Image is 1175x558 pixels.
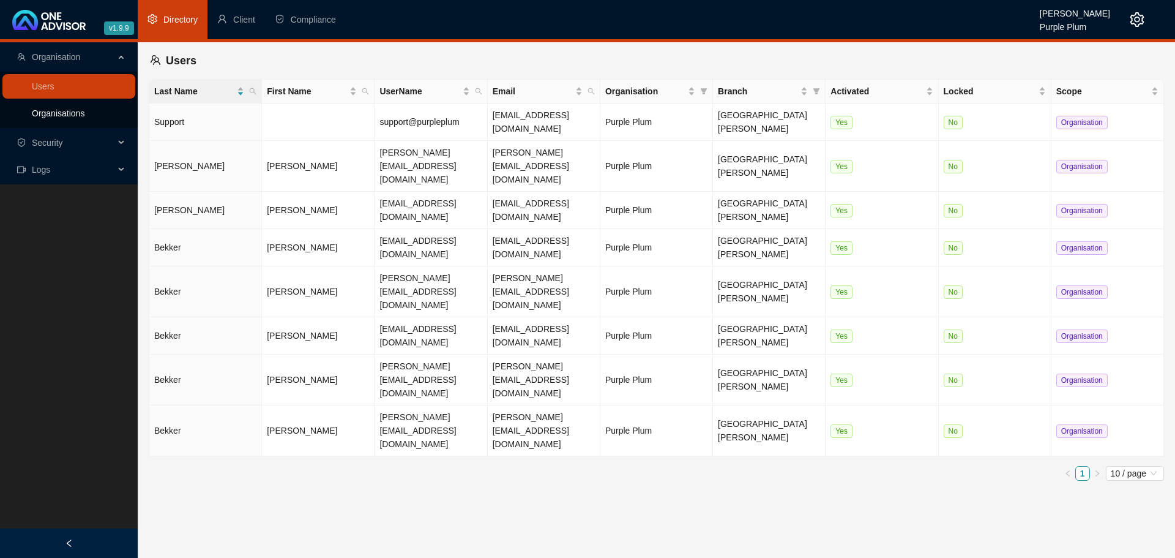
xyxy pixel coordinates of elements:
span: team [17,53,26,61]
td: [PERSON_NAME] [149,192,262,229]
span: search [587,88,595,95]
td: [PERSON_NAME] [262,317,375,355]
th: Locked [939,80,1051,104]
a: Users [32,81,54,91]
button: right [1090,466,1105,481]
span: Organisation [1056,204,1108,217]
td: Bekker [149,266,262,317]
td: [GEOGRAPHIC_DATA][PERSON_NAME] [713,104,826,141]
span: Branch [718,85,798,98]
a: Organisations [32,108,84,118]
span: search [475,88,482,95]
td: Bekker [149,405,262,456]
span: filter [810,82,822,100]
td: [GEOGRAPHIC_DATA][PERSON_NAME] [713,355,826,405]
td: [EMAIL_ADDRESS][DOMAIN_NAME] [488,229,600,266]
span: Email [493,85,573,98]
th: First Name [262,80,375,104]
td: Purple Plum [600,192,713,229]
span: search [359,82,371,100]
span: Organisation [32,52,80,62]
span: Directory [163,15,198,25]
span: right [1094,470,1101,477]
td: Purple Plum [600,405,713,456]
span: search [585,82,597,100]
span: video-camera [17,165,26,174]
td: [EMAIL_ADDRESS][DOMAIN_NAME] [375,317,487,355]
span: search [472,82,485,100]
span: No [944,204,963,217]
span: Yes [830,241,852,255]
td: Purple Plum [600,317,713,355]
td: Bekker [149,355,262,405]
span: filter [813,88,820,95]
div: [PERSON_NAME] [1040,3,1110,17]
th: UserName [375,80,487,104]
td: Purple Plum [600,266,713,317]
td: [EMAIL_ADDRESS][DOMAIN_NAME] [488,104,600,141]
td: [EMAIL_ADDRESS][DOMAIN_NAME] [375,192,487,229]
span: Organisation [1056,424,1108,438]
span: Client [233,15,255,25]
td: [GEOGRAPHIC_DATA][PERSON_NAME] [713,266,826,317]
th: Activated [826,80,938,104]
span: No [944,374,963,387]
td: [PERSON_NAME] [262,405,375,456]
div: Purple Plum [1040,17,1110,30]
span: user [217,14,227,24]
span: Locked [944,85,1036,98]
div: Page Size [1106,466,1164,481]
span: No [944,160,963,173]
span: Organisation [1056,330,1108,343]
span: No [944,116,963,129]
td: [PERSON_NAME] [262,266,375,317]
td: [PERSON_NAME][EMAIL_ADDRESS][DOMAIN_NAME] [488,355,600,405]
span: Users [166,55,196,67]
td: [PERSON_NAME][EMAIL_ADDRESS][DOMAIN_NAME] [375,405,487,456]
td: [PERSON_NAME][EMAIL_ADDRESS][DOMAIN_NAME] [488,266,600,317]
th: Branch [713,80,826,104]
span: Activated [830,85,923,98]
span: Yes [830,330,852,343]
td: [PERSON_NAME] [262,229,375,266]
span: Security [32,138,63,148]
span: Logs [32,165,50,175]
td: [PERSON_NAME][EMAIL_ADDRESS][DOMAIN_NAME] [375,355,487,405]
td: [GEOGRAPHIC_DATA][PERSON_NAME] [713,141,826,192]
td: [EMAIL_ADDRESS][DOMAIN_NAME] [375,229,487,266]
span: safety [275,14,285,24]
span: No [944,285,963,299]
span: team [150,55,161,66]
td: [PERSON_NAME][EMAIL_ADDRESS][DOMAIN_NAME] [375,266,487,317]
th: Scope [1051,80,1164,104]
td: [EMAIL_ADDRESS][DOMAIN_NAME] [488,192,600,229]
td: Support [149,104,262,141]
span: search [362,88,369,95]
td: [GEOGRAPHIC_DATA][PERSON_NAME] [713,229,826,266]
span: UserName [379,85,460,98]
td: [GEOGRAPHIC_DATA][PERSON_NAME] [713,192,826,229]
td: Bekker [149,317,262,355]
span: No [944,424,963,438]
span: Yes [830,285,852,299]
td: Purple Plum [600,355,713,405]
span: v1.9.9 [104,21,134,35]
span: Organisation [1056,160,1108,173]
td: [PERSON_NAME] [262,141,375,192]
span: Yes [830,116,852,129]
th: Organisation [600,80,713,104]
li: Previous Page [1061,466,1075,481]
span: Yes [830,374,852,387]
span: setting [147,14,157,24]
td: [GEOGRAPHIC_DATA][PERSON_NAME] [713,405,826,456]
span: No [944,330,963,343]
span: left [1064,470,1072,477]
span: setting [1130,12,1144,27]
td: [PERSON_NAME] [262,355,375,405]
td: [PERSON_NAME][EMAIL_ADDRESS][DOMAIN_NAME] [488,405,600,456]
span: 10 / page [1111,467,1159,480]
span: Yes [830,424,852,438]
span: filter [698,82,710,100]
span: Organisation [1056,116,1108,129]
span: Last Name [154,85,234,98]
